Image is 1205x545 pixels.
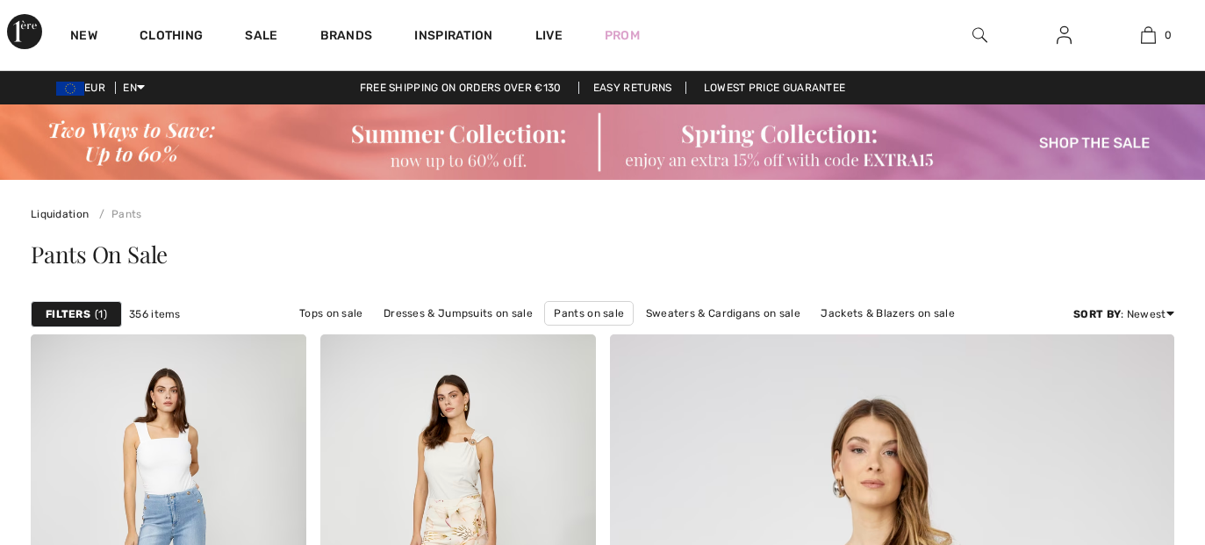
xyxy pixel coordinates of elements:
a: Live [535,26,563,45]
img: search the website [972,25,987,46]
img: 1ère Avenue [7,14,42,49]
span: 1 [95,306,107,322]
a: Sale [245,28,277,47]
a: Dresses & Jumpsuits on sale [375,302,542,325]
a: New [70,28,97,47]
span: Inspiration [414,28,492,47]
span: EUR [56,82,112,94]
a: Sweaters & Cardigans on sale [637,302,809,325]
a: Sign In [1043,25,1086,47]
span: Pants On Sale [31,239,168,269]
a: Pants [92,208,142,220]
a: Lowest Price Guarantee [690,82,860,94]
img: Euro [56,82,84,96]
strong: Filters [46,306,90,322]
strong: Sort By [1073,308,1121,320]
a: Easy Returns [578,82,687,94]
a: Tops on sale [290,302,372,325]
a: Free shipping on orders over €130 [346,82,576,94]
a: 0 [1108,25,1190,46]
a: Outerwear on sale [615,326,728,348]
a: Clothing [140,28,203,47]
img: My Bag [1141,25,1156,46]
span: 0 [1165,27,1172,43]
a: Pants on sale [544,301,634,326]
span: EN [123,82,145,94]
a: Jackets & Blazers on sale [812,302,964,325]
a: Prom [605,26,640,45]
div: : Newest [1073,306,1174,322]
a: Skirts on sale [526,326,613,348]
a: Liquidation [31,208,89,220]
img: My Info [1057,25,1072,46]
span: 356 items [129,306,181,322]
a: Brands [320,28,373,47]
